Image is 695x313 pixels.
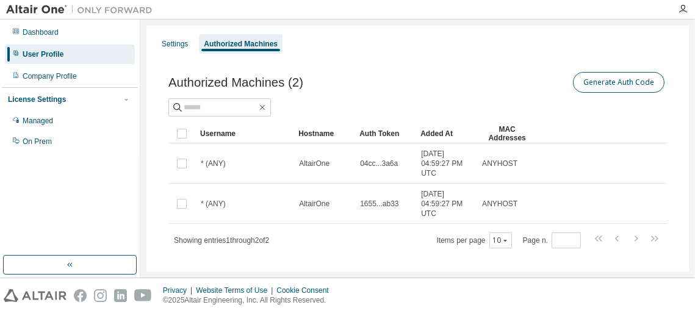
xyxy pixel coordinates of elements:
div: Website Terms of Use [196,286,276,295]
span: [DATE] 04:59:27 PM UTC [421,189,471,218]
div: Privacy [163,286,196,295]
span: * (ANY) [201,199,226,209]
div: Settings [162,39,188,49]
button: Generate Auth Code [573,72,664,93]
img: facebook.svg [74,289,87,302]
span: 04cc...3a6a [360,159,398,168]
span: [DATE] 04:59:27 PM UTC [421,149,471,178]
div: Auth Token [359,124,411,143]
span: ANYHOST [482,159,517,168]
div: MAC Addresses [481,124,533,143]
span: ANYHOST [482,199,517,209]
img: instagram.svg [94,289,107,302]
button: 10 [492,236,509,245]
div: Authorized Machines [204,39,278,49]
img: Altair One [6,4,159,16]
span: * (ANY) [201,159,226,168]
img: altair_logo.svg [4,289,67,302]
span: AltairOne [299,199,329,209]
span: AltairOne [299,159,329,168]
div: Hostname [298,124,350,143]
div: License Settings [8,95,66,104]
img: youtube.svg [134,289,152,302]
span: Showing entries 1 through 2 of 2 [174,236,269,245]
span: 1655...ab33 [360,199,398,209]
span: Authorized Machines (2) [168,76,303,90]
span: Page n. [523,232,581,248]
img: linkedin.svg [114,289,127,302]
div: Managed [23,116,53,126]
p: © 2025 Altair Engineering, Inc. All Rights Reserved. [163,295,336,306]
div: User Profile [23,49,63,59]
div: On Prem [23,137,52,146]
div: Company Profile [23,71,77,81]
div: Cookie Consent [276,286,336,295]
div: Username [200,124,289,143]
div: Added At [420,124,472,143]
span: Items per page [437,232,512,248]
div: Dashboard [23,27,59,37]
